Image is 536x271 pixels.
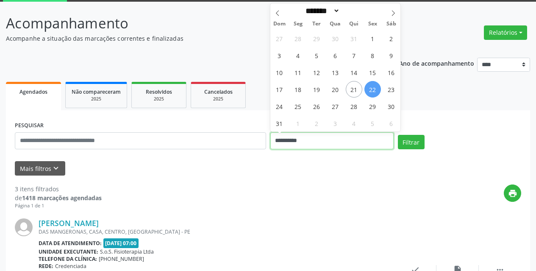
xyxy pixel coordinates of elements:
[271,64,288,81] span: Agosto 10, 2025
[308,81,325,98] span: Agosto 19, 2025
[383,98,400,115] span: Agosto 30, 2025
[346,98,362,115] span: Agosto 28, 2025
[308,47,325,64] span: Agosto 5, 2025
[327,30,344,47] span: Julho 30, 2025
[99,255,144,263] span: [PHONE_NUMBER]
[399,58,474,68] p: Ano de acompanhamento
[504,184,521,202] button: print
[383,64,400,81] span: Agosto 16, 2025
[383,81,400,98] span: Agosto 23, 2025
[307,21,326,27] span: Ter
[271,98,288,115] span: Agosto 24, 2025
[19,88,47,95] span: Agendados
[271,30,288,47] span: Julho 27, 2025
[289,21,307,27] span: Seg
[303,6,340,15] select: Month
[138,96,180,102] div: 2025
[327,98,344,115] span: Agosto 27, 2025
[364,81,381,98] span: Agosto 22, 2025
[308,64,325,81] span: Agosto 12, 2025
[146,88,172,95] span: Resolvidos
[51,164,61,173] i: keyboard_arrow_down
[39,240,102,247] b: Data de atendimento:
[364,47,381,64] span: Agosto 8, 2025
[15,119,44,132] label: PESQUISAR
[72,88,121,95] span: Não compareceram
[484,25,527,40] button: Relatórios
[39,218,99,228] a: [PERSON_NAME]
[508,189,517,198] i: print
[327,64,344,81] span: Agosto 13, 2025
[308,115,325,131] span: Setembro 2, 2025
[364,64,381,81] span: Agosto 15, 2025
[271,115,288,131] span: Agosto 31, 2025
[271,47,288,64] span: Agosto 3, 2025
[326,21,344,27] span: Qua
[55,263,86,270] span: Credenciada
[15,193,102,202] div: de
[6,13,373,34] p: Acompanhamento
[383,30,400,47] span: Agosto 2, 2025
[383,115,400,131] span: Setembro 6, 2025
[290,98,306,115] span: Agosto 25, 2025
[204,88,233,95] span: Cancelados
[340,6,368,15] input: Year
[290,81,306,98] span: Agosto 18, 2025
[39,263,53,270] b: Rede:
[22,194,102,202] strong: 1418 marcações agendadas
[364,30,381,47] span: Agosto 1, 2025
[364,115,381,131] span: Setembro 5, 2025
[39,248,98,255] b: Unidade executante:
[327,115,344,131] span: Setembro 3, 2025
[103,238,139,248] span: [DATE] 07:00
[290,30,306,47] span: Julho 28, 2025
[15,184,102,193] div: 3 itens filtrados
[15,218,33,236] img: img
[346,64,362,81] span: Agosto 14, 2025
[327,47,344,64] span: Agosto 6, 2025
[363,21,382,27] span: Sex
[39,255,97,263] b: Telefone da clínica:
[346,30,362,47] span: Julho 31, 2025
[308,30,325,47] span: Julho 29, 2025
[344,21,363,27] span: Qui
[346,81,362,98] span: Agosto 21, 2025
[72,96,121,102] div: 2025
[382,21,400,27] span: Sáb
[39,228,394,235] div: DAS MANGERONAS, CASA, CENTRO, [GEOGRAPHIC_DATA] - PE
[290,115,306,131] span: Setembro 1, 2025
[308,98,325,115] span: Agosto 26, 2025
[383,47,400,64] span: Agosto 9, 2025
[346,115,362,131] span: Setembro 4, 2025
[15,161,65,176] button: Mais filtroskeyboard_arrow_down
[15,202,102,210] div: Página 1 de 1
[290,47,306,64] span: Agosto 4, 2025
[346,47,362,64] span: Agosto 7, 2025
[271,81,288,98] span: Agosto 17, 2025
[270,21,289,27] span: Dom
[398,135,425,149] button: Filtrar
[327,81,344,98] span: Agosto 20, 2025
[197,96,239,102] div: 2025
[290,64,306,81] span: Agosto 11, 2025
[6,34,373,43] p: Acompanhe a situação das marcações correntes e finalizadas
[100,248,154,255] span: S.o.S. Fisioterapia Ltda
[364,98,381,115] span: Agosto 29, 2025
